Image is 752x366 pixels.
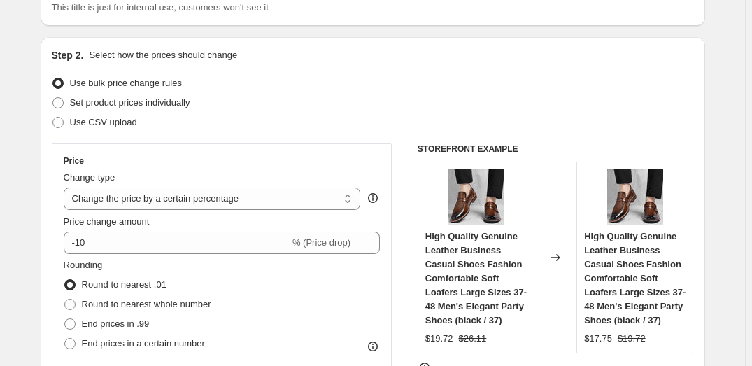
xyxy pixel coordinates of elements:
h2: Step 2. [52,48,84,62]
h3: Price [64,155,84,167]
span: Use bulk price change rules [70,78,182,88]
div: $17.75 [584,332,612,346]
span: Change type [64,172,115,183]
span: End prices in a certain number [82,338,205,349]
span: Use CSV upload [70,117,137,127]
span: Round to nearest .01 [82,279,166,290]
span: % (Price drop) [292,237,350,248]
img: Sffbb7da75eaf484c96cbc334b89f5d766_80x.webp [448,169,504,225]
span: Set product prices individually [70,97,190,108]
div: $19.72 [425,332,453,346]
h6: STOREFRONT EXAMPLE [418,143,694,155]
span: This title is just for internal use, customers won't see it [52,2,269,13]
strike: $19.72 [618,332,646,346]
span: Round to nearest whole number [82,299,211,309]
span: End prices in .99 [82,318,150,329]
span: Rounding [64,260,103,270]
span: Price change amount [64,216,150,227]
input: -15 [64,232,290,254]
img: Sffbb7da75eaf484c96cbc334b89f5d766_80x.webp [607,169,663,225]
span: High Quality Genuine Leather Business Casual Shoes Fashion Comfortable Soft Loafers Large Sizes 3... [425,231,527,325]
p: Select how the prices should change [89,48,237,62]
span: High Quality Genuine Leather Business Casual Shoes Fashion Comfortable Soft Loafers Large Sizes 3... [584,231,686,325]
strike: $26.11 [459,332,487,346]
div: help [366,191,380,205]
